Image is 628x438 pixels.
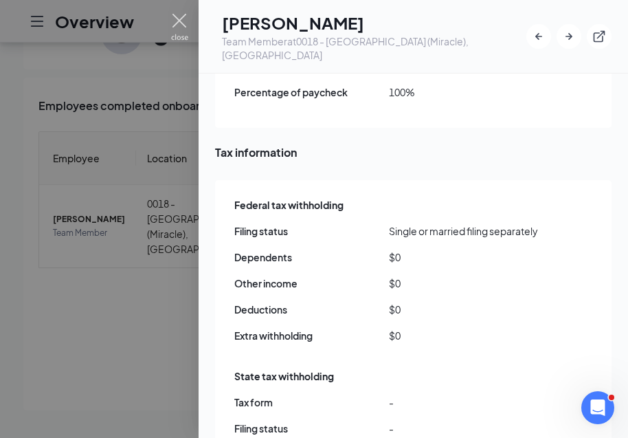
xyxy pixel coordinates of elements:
[234,328,389,343] span: Extra withholding
[234,223,389,239] span: Filing status
[389,223,543,239] span: Single or married filing separately
[389,276,543,291] span: $0
[532,30,546,43] svg: ArrowLeftNew
[234,276,389,291] span: Other income
[562,30,576,43] svg: ArrowRight
[234,369,334,384] span: State tax withholding
[222,34,526,62] div: Team Member at 0018 - [GEOGRAPHIC_DATA] (Miracle), [GEOGRAPHIC_DATA]
[592,30,606,43] svg: ExternalLink
[234,302,389,317] span: Deductions
[234,421,389,436] span: Filing status
[581,391,614,424] iframe: Intercom live chat
[389,328,543,343] span: $0
[234,197,344,212] span: Federal tax withholding
[234,395,389,410] span: Tax form
[526,24,551,49] button: ArrowLeftNew
[234,85,389,100] span: Percentage of paycheck
[389,85,543,100] span: 100%
[389,421,543,436] span: -
[389,395,543,410] span: -
[557,24,581,49] button: ArrowRight
[389,302,543,317] span: $0
[234,250,389,265] span: Dependents
[222,11,526,34] h1: [PERSON_NAME]
[215,144,612,161] span: Tax information
[587,24,612,49] button: ExternalLink
[389,250,543,265] span: $0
